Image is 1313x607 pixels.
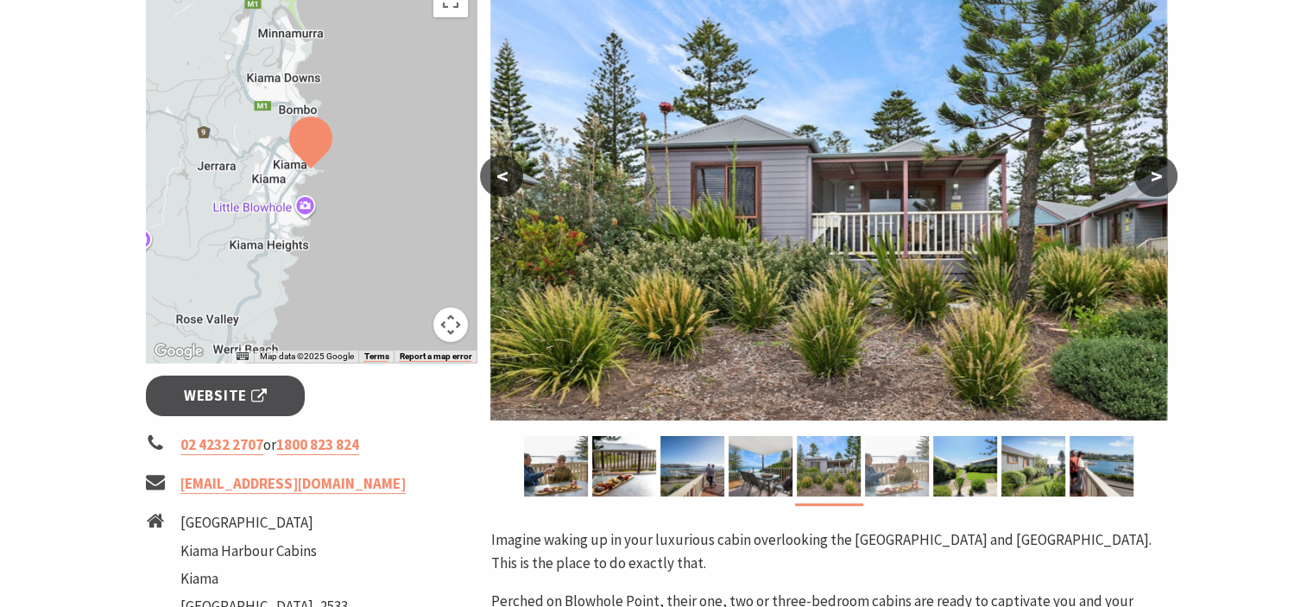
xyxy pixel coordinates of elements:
button: < [480,155,523,197]
a: Report a map error [399,351,471,362]
a: 02 4232 2707 [180,435,263,455]
img: Side cabin [1001,436,1065,496]
button: > [1134,155,1177,197]
a: [EMAIL_ADDRESS][DOMAIN_NAME] [180,474,406,494]
a: Open this area in Google Maps (opens a new window) [150,340,207,363]
img: Private balcony, ocean views [729,436,792,496]
button: Keyboard shortcuts [237,351,249,363]
img: Couple toast [524,436,588,496]
img: Exterior at Kiama Harbour Cabins [797,436,861,496]
a: Terms (opens in new tab) [363,351,388,362]
img: Couple toast [865,436,929,496]
span: Website [184,384,267,408]
img: Large deck harbour [660,436,724,496]
img: Kiama Harbour Cabins [933,436,997,496]
li: Kiama [180,567,348,591]
img: Deck ocean view [592,436,656,496]
a: Website [146,376,306,416]
span: Map data ©2025 Google [259,351,353,361]
img: Large deck, harbour views, couple [1070,436,1133,496]
p: Imagine waking up in your luxurious cabin overlooking the [GEOGRAPHIC_DATA] and [GEOGRAPHIC_DATA]... [490,528,1167,575]
li: [GEOGRAPHIC_DATA] [180,511,348,534]
img: Google [150,340,207,363]
a: 1800 823 824 [276,435,359,455]
li: Kiama Harbour Cabins [180,540,348,563]
button: Map camera controls [433,307,468,342]
li: or [146,433,477,457]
